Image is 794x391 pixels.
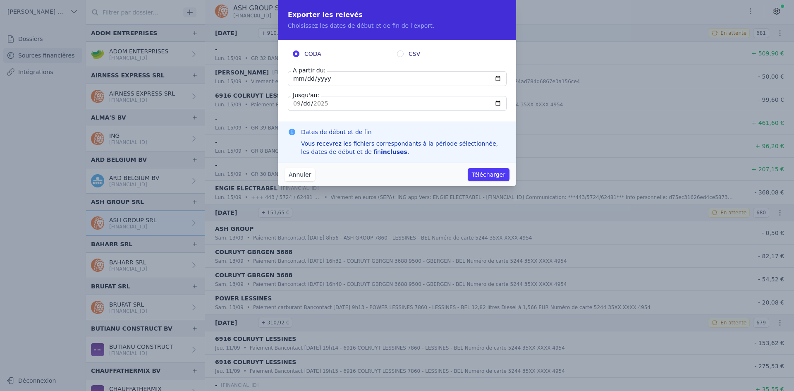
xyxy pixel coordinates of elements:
[293,50,299,57] input: CODA
[409,50,420,58] span: CSV
[397,50,501,58] label: CSV
[304,50,321,58] span: CODA
[285,168,315,181] button: Annuler
[301,128,506,136] h3: Dates de début et de fin
[291,91,321,99] label: Jusqu'au:
[288,10,506,20] h2: Exporter les relevés
[301,139,506,156] div: Vous recevrez les fichiers correspondants à la période sélectionnée, les dates de début et de fin .
[468,168,509,181] button: Télécharger
[291,66,327,74] label: A partir du:
[293,50,397,58] label: CODA
[288,22,506,30] p: Choisissez les dates de début et de fin de l'export.
[381,149,407,155] strong: incluses
[397,50,404,57] input: CSV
